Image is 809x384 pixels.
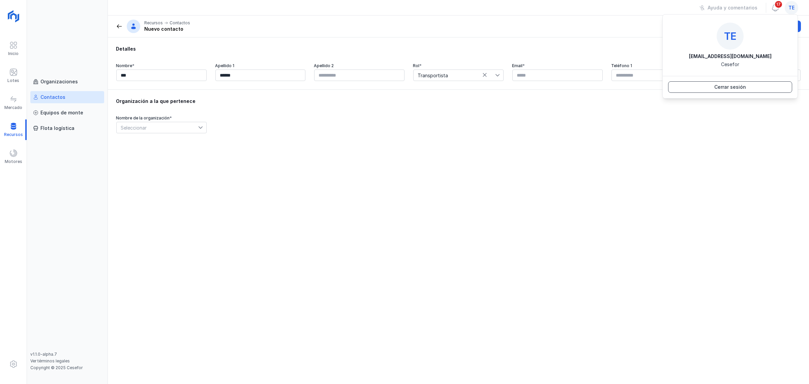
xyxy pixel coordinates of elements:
[116,115,207,121] div: Nombre de la organización
[668,81,792,93] button: Cerrar sesión
[512,63,603,68] div: Email
[117,122,198,133] span: Seleccionar
[4,105,22,110] div: Mercado
[695,2,762,13] button: Ayuda y comentarios
[708,4,757,11] div: Ayuda y comentarios
[30,107,104,119] a: Equipos de monte
[40,78,78,85] div: Organizaciones
[40,94,65,101] div: Contactos
[170,20,190,26] div: Contactos
[314,63,405,68] div: Apellido 2
[721,61,739,68] div: Cesefor
[144,20,163,26] div: Recursos
[40,109,83,116] div: Equipos de monte
[30,91,104,103] a: Contactos
[30,358,70,363] a: Ver términos legales
[116,98,801,105] div: Organización a la que pertenece
[40,125,74,132] div: Flota logística
[116,63,207,68] div: Nombre
[413,63,504,68] div: Rol
[144,26,190,32] div: Nuevo contacto
[724,30,737,42] span: te
[116,46,801,52] div: Detalles
[30,352,104,357] div: v1.1.0-alpha.7
[7,78,19,83] div: Lotes
[30,122,104,134] a: Flota logística
[414,70,495,81] span: Transportista
[774,0,783,8] span: 17
[788,4,795,11] span: te
[215,63,306,68] div: Apellido 1
[30,76,104,88] a: Organizaciones
[611,63,702,68] div: Teléfono 1
[714,84,746,90] div: Cerrar sesión
[8,51,19,56] div: Inicio
[5,159,22,164] div: Motores
[30,365,104,371] div: Copyright © 2025 Cesefor
[5,8,22,25] img: logoRight.svg
[689,53,772,60] div: [EMAIL_ADDRESS][DOMAIN_NAME]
